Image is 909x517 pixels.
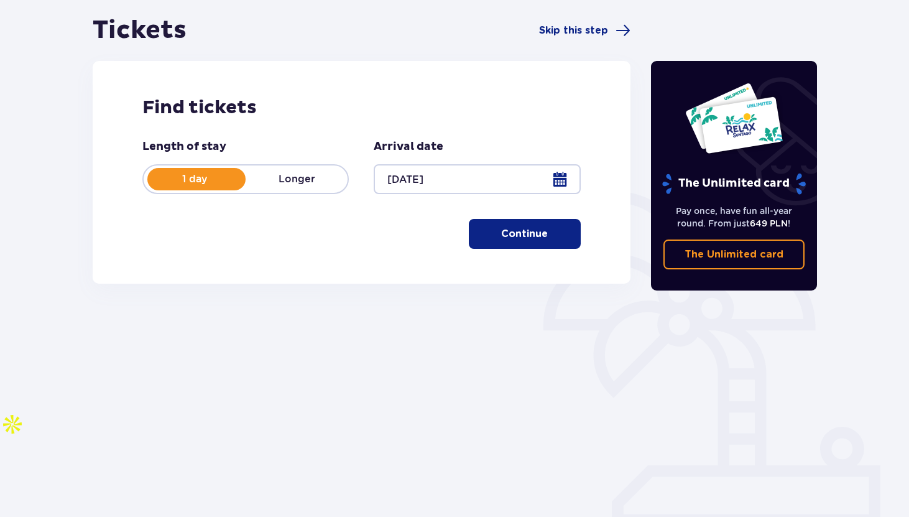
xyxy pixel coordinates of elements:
p: Arrival date [374,139,443,154]
a: The Unlimited card [663,240,805,269]
p: Length of stay [142,139,226,154]
p: Continue [501,227,548,241]
p: 1 day [144,172,246,186]
h2: Find tickets [142,96,581,119]
p: The Unlimited card [661,173,807,195]
button: Continue [469,219,581,249]
p: Longer [246,172,348,186]
a: Skip this step [539,23,630,38]
h1: Tickets [93,15,187,46]
p: Pay once, have fun all-year round. From just ! [663,205,805,230]
p: The Unlimited card [685,248,783,261]
span: Skip this step [539,24,608,37]
span: 649 PLN [750,218,788,228]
